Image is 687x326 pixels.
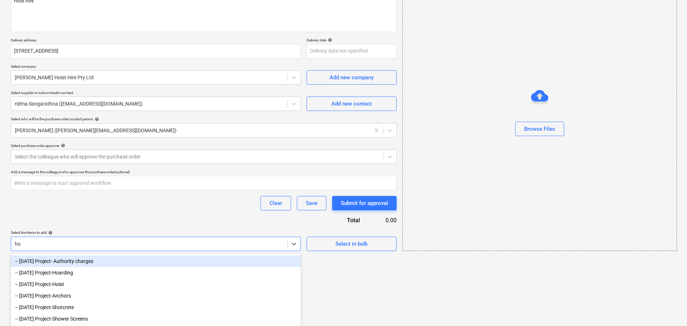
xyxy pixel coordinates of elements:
input: Delivery date not specified [307,44,397,58]
div: Submit for approval [341,198,388,208]
iframe: Chat Widget [651,291,687,326]
div: Add new contact [331,99,372,108]
div: -- [DATE] Project-Shower Screens [11,313,301,325]
div: Select who will be the purchase order contact person [11,117,397,121]
div: -- [DATE] Project- Authority charges [11,255,301,267]
p: Select company [11,64,301,70]
button: Save [297,196,326,210]
div: -- [DATE] Project-Hoist [11,278,301,290]
input: Delivery address [11,44,301,58]
p: Delivery address [11,38,301,44]
span: help [326,38,332,42]
span: help [59,143,65,148]
span: help [93,117,99,121]
div: -- [DATE] Project-Shotcrete [11,302,301,313]
div: Browse Files [524,124,555,134]
div: -- 3-01-01 Project- Authority charges [11,255,301,267]
p: Select supplier or subcontractor contact [11,90,301,97]
div: Select line-items to add [11,230,301,235]
div: -- [DATE] Project-Anchors [11,290,301,302]
div: Select in bulk [335,239,368,249]
div: -- 3-24-03 Project-Shower Screens [11,313,301,325]
div: 0.00 [371,216,397,224]
div: Clear [269,198,282,208]
div: Add a message to the colleague who approves the purchase order (optional) [11,170,397,174]
button: Clear [260,196,291,210]
div: Delivery date [307,38,397,43]
div: Save [306,198,317,208]
div: -- 3-04-04 Project-Shotcrete [11,302,301,313]
div: -- [DATE] Project-Hoarding [11,267,301,278]
div: Total [303,216,371,224]
button: Add new contact [307,97,397,111]
div: -- 3-01-06 Project-Hoarding [11,267,301,278]
button: Add new company [307,70,397,85]
button: Select in bulk [307,237,397,251]
div: Add new company [330,73,374,82]
div: -- 3-01-13 Project-Hoist [11,278,301,290]
div: Select purchase order approver [11,143,397,148]
span: help [47,231,53,235]
button: Browse Files [515,122,564,136]
div: -- 3-04-02 Project-Anchors [11,290,301,302]
button: Submit for approval [332,196,397,210]
input: Write a message to start approval workflow [11,176,397,190]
